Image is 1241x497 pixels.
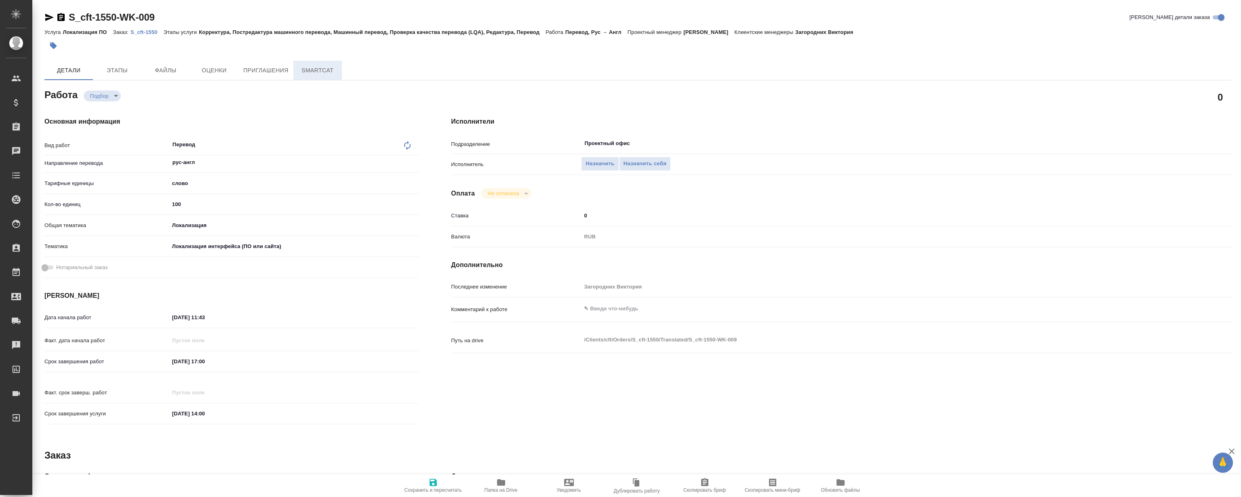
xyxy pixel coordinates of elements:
p: Корректура, Постредактура машинного перевода, Машинный перевод, Проверка качества перевода (LQA),... [199,29,546,35]
p: Заказ: [113,29,131,35]
button: Open [414,162,416,163]
button: Добавить тэг [44,37,62,55]
h4: [PERSON_NAME] [44,291,419,301]
input: Пустое поле [169,387,240,398]
button: 🙏 [1213,453,1233,473]
h2: 0 [1218,90,1223,104]
input: ✎ Введи что-нибудь [169,356,240,367]
span: Обновить файлы [821,487,860,493]
p: Перевод, Рус → Англ [565,29,628,35]
input: ✎ Введи что-нибудь [169,408,240,419]
p: Общая тематика [44,221,169,230]
button: Обновить файлы [807,474,874,497]
button: Назначить себя [619,157,671,171]
button: Open [1163,143,1164,144]
button: Дублировать работу [603,474,671,497]
input: Пустое поле [169,335,240,346]
p: Валюта [451,233,581,241]
span: 🙏 [1216,454,1230,471]
span: [PERSON_NAME] детали заказа [1129,13,1210,21]
span: Папка на Drive [485,487,518,493]
button: Скопировать ссылку [56,13,66,22]
input: ✎ Введи что-нибудь [169,198,419,210]
p: Клиентские менеджеры [734,29,795,35]
span: Сохранить и пересчитать [405,487,462,493]
div: Локализация [169,219,419,232]
p: Загородних Виктория [795,29,859,35]
span: Нотариальный заказ [56,263,107,272]
h2: Работа [44,87,78,101]
h4: Дополнительно [451,472,1232,481]
p: Вид работ [44,141,169,150]
span: Этапы [98,65,137,76]
p: Услуга [44,29,63,35]
button: Назначить [581,157,619,171]
p: Факт. срок заверш. работ [44,389,169,397]
p: Последнее изменение [451,283,581,291]
button: Сохранить и пересчитать [399,474,467,497]
input: ✎ Введи что-нибудь [581,210,1167,221]
div: Локализация интерфейса (ПО или сайта) [169,240,419,253]
span: Файлы [146,65,185,76]
button: Скопировать ссылку для ЯМессенджера [44,13,54,22]
p: Срок завершения услуги [44,410,169,418]
p: Срок завершения работ [44,358,169,366]
p: Дата начала работ [44,314,169,322]
p: Комментарий к работе [451,305,581,314]
input: Пустое поле [581,281,1167,293]
h4: Исполнители [451,117,1232,126]
textarea: /Clients/cft/Orders/S_cft-1550/Translated/S_cft-1550-WK-009 [581,333,1167,347]
button: Уведомить [535,474,603,497]
span: Приглашения [243,65,289,76]
p: Исполнитель [451,160,581,168]
div: Подбор [481,188,531,199]
span: Назначить [586,159,614,168]
p: Ставка [451,212,581,220]
span: Оценки [195,65,234,76]
button: Подбор [88,93,111,99]
input: ✎ Введи что-нибудь [169,312,240,323]
span: Скопировать бриф [683,487,726,493]
p: Проектный менеджер [628,29,683,35]
span: Назначить себя [624,159,666,168]
p: Факт. дата начала работ [44,337,169,345]
p: Подразделение [451,140,581,148]
p: S_cft-1550 [131,29,163,35]
div: слово [169,177,419,190]
button: Скопировать бриф [671,474,739,497]
p: Работа [546,29,565,35]
button: Папка на Drive [467,474,535,497]
h4: Основная информация [44,117,419,126]
button: Не оплачена [485,190,521,197]
h4: Дополнительно [451,260,1232,270]
div: RUB [581,230,1167,244]
span: SmartCat [298,65,337,76]
h4: Основная информация [44,472,419,481]
h2: Заказ [44,449,71,462]
span: Уведомить [557,487,581,493]
span: Детали [49,65,88,76]
p: Кол-во единиц [44,200,169,208]
a: S_cft-1550-WK-009 [69,12,155,23]
p: Локализация ПО [63,29,113,35]
span: Дублировать работу [614,488,660,494]
h4: Оплата [451,189,475,198]
p: Тематика [44,242,169,251]
a: S_cft-1550 [131,28,163,35]
p: Этапы услуги [163,29,199,35]
button: Скопировать мини-бриф [739,474,807,497]
span: Скопировать мини-бриф [745,487,800,493]
p: Направление перевода [44,159,169,167]
p: Тарифные единицы [44,179,169,187]
p: [PERSON_NAME] [683,29,734,35]
p: Путь на drive [451,337,581,345]
div: Подбор [84,91,121,101]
